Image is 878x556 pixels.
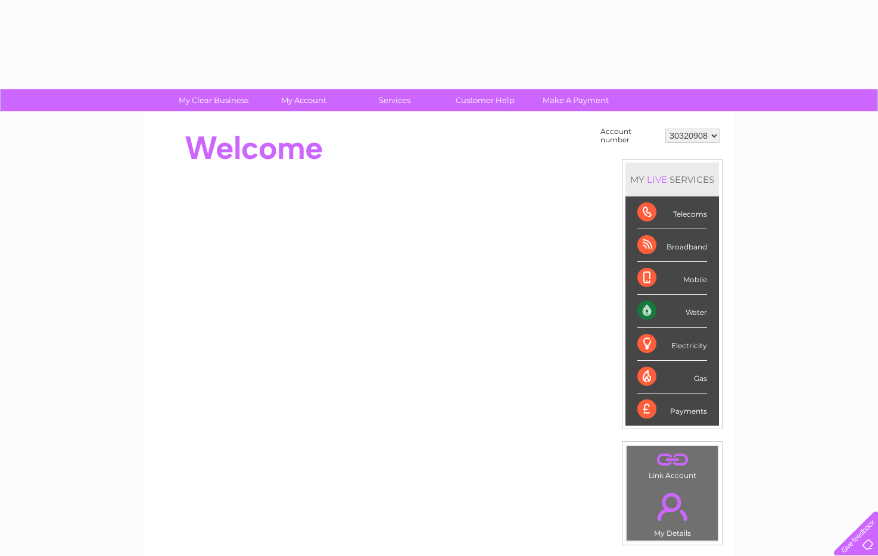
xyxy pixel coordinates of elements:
[630,486,715,527] a: .
[436,89,534,111] a: Customer Help
[597,124,662,147] td: Account number
[637,229,707,262] div: Broadband
[637,361,707,393] div: Gas
[637,262,707,295] div: Mobile
[637,393,707,426] div: Payments
[345,89,444,111] a: Services
[637,328,707,361] div: Electricity
[637,196,707,229] div: Telecoms
[527,89,625,111] a: Make A Payment
[637,295,707,327] div: Water
[255,89,353,111] a: My Account
[626,483,718,541] td: My Details
[164,89,263,111] a: My Clear Business
[645,174,670,185] div: LIVE
[625,163,719,196] div: MY SERVICES
[630,449,715,470] a: .
[626,445,718,483] td: Link Account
